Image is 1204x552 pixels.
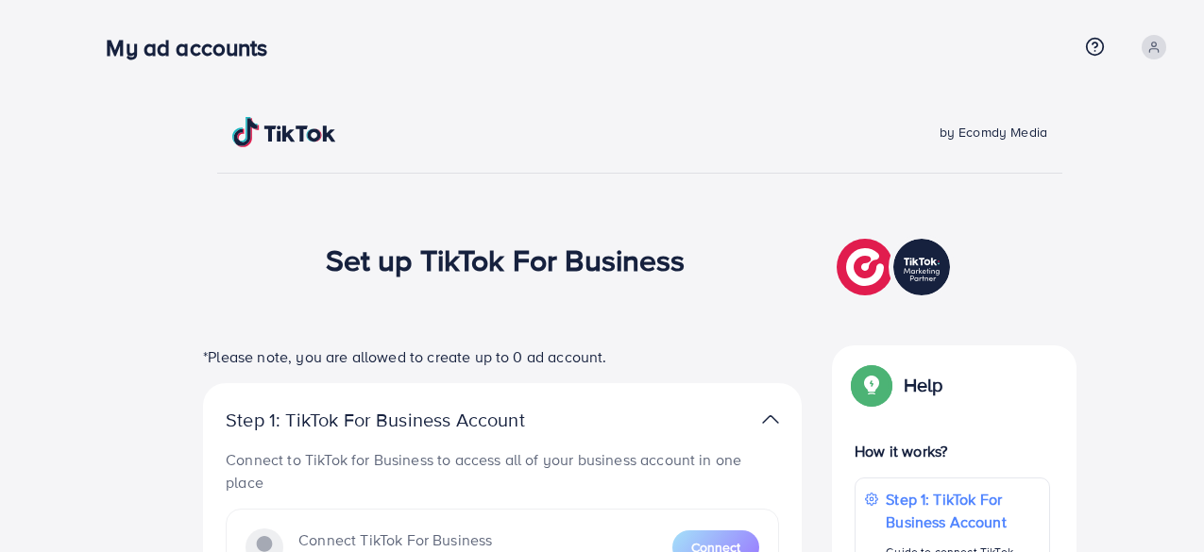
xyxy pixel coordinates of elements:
p: Step 1: TikTok For Business Account [226,409,585,431]
p: Step 1: TikTok For Business Account [886,488,1040,533]
p: Help [904,374,943,396]
img: TikTok [232,117,336,147]
p: *Please note, you are allowed to create up to 0 ad account. [203,345,802,368]
img: TikTok partner [762,406,779,433]
h3: My ad accounts [106,34,282,61]
img: TikTok partner [837,234,955,300]
span: by Ecomdy Media [940,123,1047,142]
img: Popup guide [855,368,889,402]
p: How it works? [855,440,1050,462]
h1: Set up TikTok For Business [326,242,686,277]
